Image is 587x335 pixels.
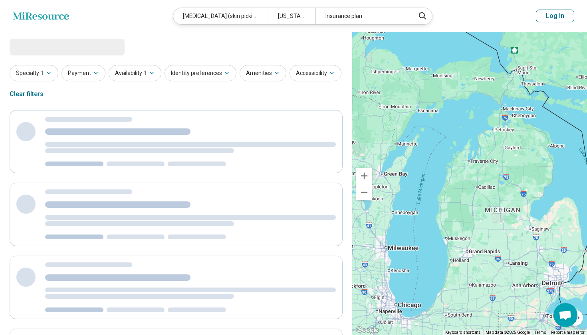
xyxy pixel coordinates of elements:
[356,184,372,200] button: Zoom out
[41,69,44,77] span: 1
[356,168,372,184] button: Zoom in
[315,8,410,24] div: Insurance plan
[486,330,530,335] span: Map data ©2025 Google
[536,10,574,22] button: Log In
[144,69,147,77] span: 1
[165,65,236,81] button: Identity preferences
[268,8,315,24] div: [US_STATE]
[551,330,585,335] a: Report a map error
[10,85,44,104] div: Clear filters
[240,65,286,81] button: Amenities
[535,330,546,335] a: Terms (opens in new tab)
[290,65,341,81] button: Accessibility
[109,65,161,81] button: Availability1
[553,303,577,327] a: Open chat
[61,65,105,81] button: Payment
[10,65,58,81] button: Specialty1
[10,39,77,55] span: Loading...
[173,8,268,24] div: [MEDICAL_DATA] (skin picking)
